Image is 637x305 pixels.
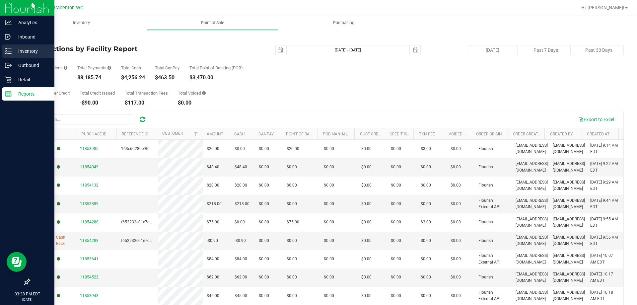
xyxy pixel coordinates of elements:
[3,297,51,302] p: [DATE]
[81,132,106,136] a: Purchase ID
[235,274,247,280] span: $62.00
[207,146,219,152] span: $20.00
[590,271,619,284] span: [DATE] 10:17 AM EDT
[155,66,179,70] div: Total CanPay
[324,182,334,189] span: $0.00
[451,274,461,280] span: $0.00
[516,142,548,155] span: [EMAIL_ADDRESS][DOMAIN_NAME]
[553,253,585,265] span: [EMAIL_ADDRESS][DOMAIN_NAME]
[80,165,99,169] span: 11854049
[553,271,585,284] span: [EMAIL_ADDRESS][DOMAIN_NAME]
[287,293,297,299] span: $0.00
[478,289,508,302] span: Flourish External API
[391,182,401,189] span: $0.00
[451,256,461,262] span: $0.00
[590,234,619,247] span: [DATE] 9:56 AM EDT
[121,146,193,151] span: 163c6d280e9f01d6d7d15f7d36850510
[391,256,401,262] span: $0.00
[590,142,619,155] span: [DATE] 9:14 AM EDT
[259,256,269,262] span: $0.00
[361,146,372,152] span: $0.00
[323,132,348,136] a: POB Manual
[278,16,409,30] a: Purchasing
[361,256,372,262] span: $0.00
[178,91,206,95] div: Total Voided
[207,256,219,262] span: $84.00
[590,216,619,229] span: [DATE] 9:55 AM EDT
[80,293,99,298] span: 11853943
[190,128,201,139] a: Filter
[125,100,168,106] div: $117.00
[391,146,401,152] span: $0.00
[391,274,401,280] span: $0.00
[324,164,334,170] span: $0.00
[553,197,585,210] span: [EMAIL_ADDRESS][DOMAIN_NAME]
[5,76,12,83] inline-svg: Retail
[516,161,548,173] span: [EMAIL_ADDRESS][DOMAIN_NAME]
[56,234,72,247] span: Cash Back
[476,132,502,136] a: Order Origin
[389,132,417,136] a: Credit Issued
[234,132,245,136] a: Cash
[80,238,99,243] span: 11854288
[478,164,493,170] span: Flourish
[516,253,548,265] span: [EMAIL_ADDRESS][DOMAIN_NAME]
[287,274,297,280] span: $0.00
[553,234,585,247] span: [EMAIL_ADDRESS][DOMAIN_NAME]
[235,146,245,152] span: $0.00
[16,16,147,30] a: Inventory
[121,238,192,243] span: f652232e01e7c2b06dbc59c994e1c985
[391,238,401,244] span: $0.00
[421,238,431,244] span: $0.00
[162,131,183,136] a: Customer
[449,132,481,136] a: Voided Payment
[207,182,219,189] span: $20.00
[451,293,461,299] span: $0.00
[478,253,508,265] span: Flourish External API
[391,293,401,299] span: $0.00
[235,182,247,189] span: $20.00
[287,238,297,244] span: $0.00
[553,179,585,192] span: [EMAIL_ADDRESS][DOMAIN_NAME]
[287,201,297,207] span: $0.00
[324,20,363,26] span: Purchasing
[259,238,269,244] span: $0.00
[202,91,206,95] i: Sum of all voided payment transaction amounts, excluding tips and transaction fees.
[287,182,297,189] span: $0.00
[324,146,334,152] span: $0.00
[361,182,372,189] span: $0.00
[451,182,461,189] span: $0.00
[64,20,99,26] span: Inventory
[516,197,548,210] span: [EMAIL_ADDRESS][DOMAIN_NAME]
[590,161,619,173] span: [DATE] 9:22 AM EDT
[80,220,99,224] span: 11854288
[259,293,269,299] span: $0.00
[361,238,372,244] span: $0.00
[451,146,461,152] span: $0.00
[361,219,372,225] span: $0.00
[590,197,619,210] span: [DATE] 9:44 AM EDT
[80,257,99,261] span: 11853641
[77,66,111,70] div: Total Payments
[77,75,111,80] div: $8,185.74
[287,256,297,262] span: $0.00
[12,33,51,41] p: Inbound
[80,146,99,151] span: 11853985
[361,293,372,299] span: $0.00
[235,164,247,170] span: $48.40
[207,293,219,299] span: $45.00
[80,201,99,206] span: 11853889
[361,201,372,207] span: $0.00
[259,201,269,207] span: $0.00
[287,164,297,170] span: $0.00
[12,19,51,27] p: Analytics
[207,201,222,207] span: $218.00
[516,179,548,192] span: [EMAIL_ADDRESS][DOMAIN_NAME]
[107,66,111,70] i: Sum of all successful, non-voided payment transaction amounts, excluding tips and transaction fees.
[147,16,278,30] a: Point of Sale
[259,219,269,225] span: $0.00
[324,293,334,299] span: $0.00
[5,91,12,97] inline-svg: Reports
[574,114,618,125] button: Export to Excel
[391,164,401,170] span: $0.00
